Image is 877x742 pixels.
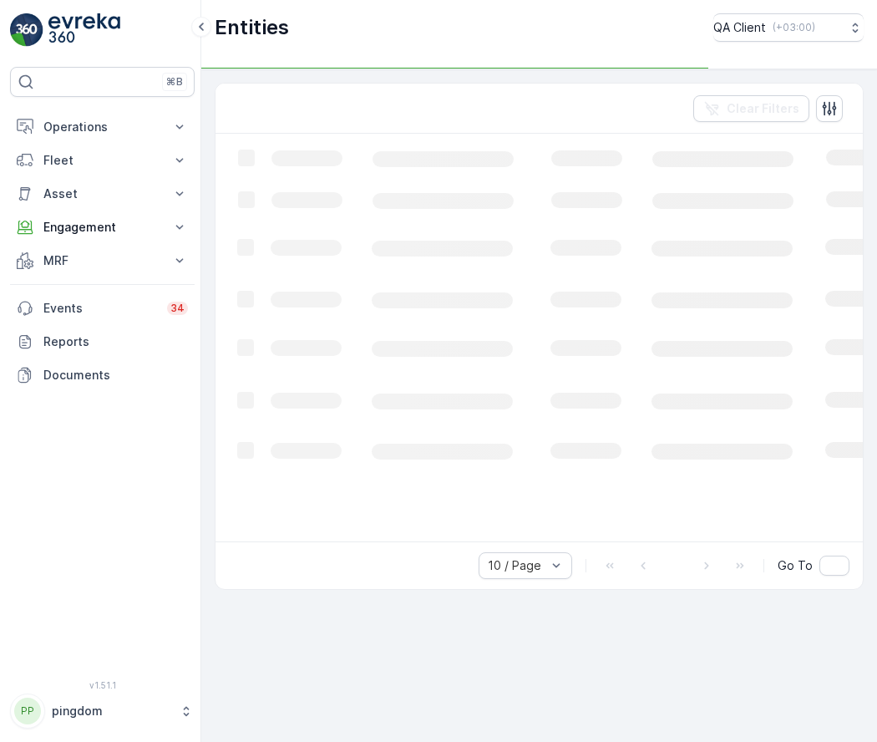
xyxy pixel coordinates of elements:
[727,100,799,117] p: Clear Filters
[43,252,161,269] p: MRF
[43,367,188,384] p: Documents
[43,333,188,350] p: Reports
[10,211,195,244] button: Engagement
[52,703,171,719] p: pingdom
[778,557,813,574] span: Go To
[215,14,289,41] p: Entities
[43,300,157,317] p: Events
[43,152,161,169] p: Fleet
[43,119,161,135] p: Operations
[10,144,195,177] button: Fleet
[48,13,120,47] img: logo_light-DOdMpM7g.png
[773,21,815,34] p: ( +03:00 )
[10,110,195,144] button: Operations
[43,185,161,202] p: Asset
[10,680,195,690] span: v 1.51.1
[10,325,195,358] a: Reports
[10,292,195,325] a: Events34
[713,19,766,36] p: QA Client
[43,219,161,236] p: Engagement
[10,13,43,47] img: logo
[693,95,809,122] button: Clear Filters
[14,698,41,724] div: PP
[10,694,195,729] button: PPpingdom
[10,244,195,277] button: MRF
[166,75,183,89] p: ⌘B
[170,302,185,315] p: 34
[10,177,195,211] button: Asset
[713,13,864,42] button: QA Client(+03:00)
[10,358,195,392] a: Documents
